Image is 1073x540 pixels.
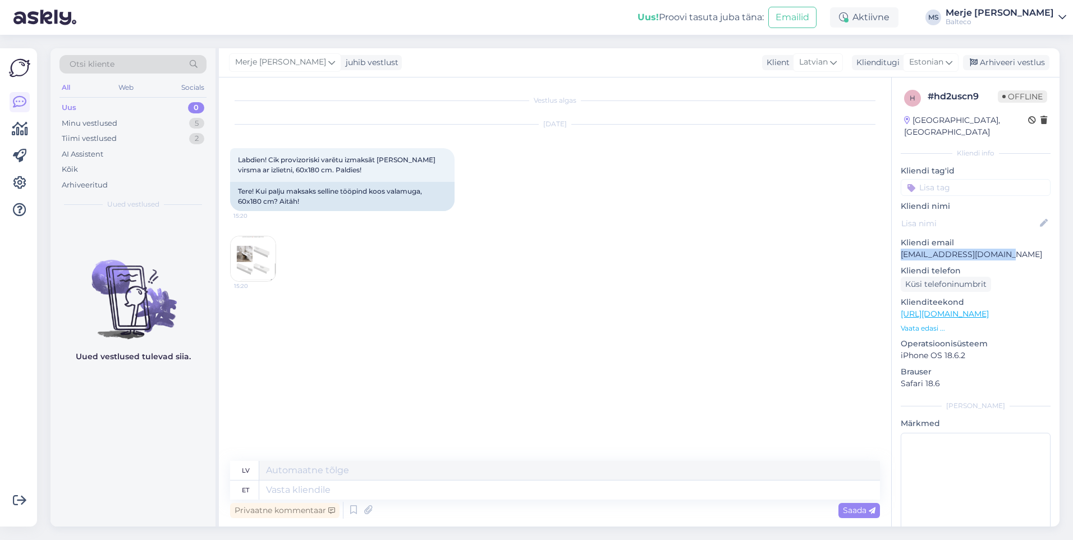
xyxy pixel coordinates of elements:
[901,165,1051,177] p: Kliendi tag'id
[234,282,276,290] span: 15:20
[946,8,1066,26] a: Merje [PERSON_NAME]Balteco
[341,57,398,68] div: juhib vestlust
[62,118,117,129] div: Minu vestlused
[901,350,1051,361] p: iPhone OS 18.6.2
[189,118,204,129] div: 5
[233,212,276,220] span: 15:20
[59,80,72,95] div: All
[638,11,764,24] div: Proovi tasuta juba täna:
[928,90,998,103] div: # hd2uscn9
[901,418,1051,429] p: Märkmed
[901,378,1051,390] p: Safari 18.6
[231,236,276,281] img: Attachment
[901,296,1051,308] p: Klienditeekond
[925,10,941,25] div: MS
[830,7,898,28] div: Aktiivne
[901,249,1051,260] p: [EMAIL_ADDRESS][DOMAIN_NAME]
[179,80,207,95] div: Socials
[768,7,817,28] button: Emailid
[242,461,250,480] div: lv
[843,505,875,515] span: Saada
[901,217,1038,230] input: Lisa nimi
[242,480,249,500] div: et
[238,155,437,174] span: Labdien! Cik provizoriski varētu izmaksāt [PERSON_NAME] virsma ar izlietni, 60x180 cm. Paldies!
[901,265,1051,277] p: Kliendi telefon
[107,199,159,209] span: Uued vestlused
[904,115,1028,138] div: [GEOGRAPHIC_DATA], [GEOGRAPHIC_DATA]
[230,119,880,129] div: [DATE]
[910,94,915,102] span: h
[62,164,78,175] div: Kõik
[62,180,108,191] div: Arhiveeritud
[901,366,1051,378] p: Brauser
[230,182,455,211] div: Tere! Kui palju maksaks selline tööpind koos valamuga, 60x180 cm? Aitäh!
[230,503,340,518] div: Privaatne kommentaar
[799,56,828,68] span: Latvian
[901,148,1051,158] div: Kliendi info
[235,56,326,68] span: Merje [PERSON_NAME]
[9,57,30,79] img: Askly Logo
[901,277,991,292] div: Küsi telefoninumbrit
[62,133,117,144] div: Tiimi vestlused
[638,12,659,22] b: Uus!
[116,80,136,95] div: Web
[51,240,215,341] img: No chats
[998,90,1047,103] span: Offline
[901,309,989,319] a: [URL][DOMAIN_NAME]
[963,55,1049,70] div: Arhiveeri vestlus
[901,401,1051,411] div: [PERSON_NAME]
[76,351,191,363] p: Uued vestlused tulevad siia.
[188,102,204,113] div: 0
[762,57,790,68] div: Klient
[230,95,880,106] div: Vestlus algas
[901,179,1051,196] input: Lisa tag
[946,8,1054,17] div: Merje [PERSON_NAME]
[62,102,76,113] div: Uus
[852,57,900,68] div: Klienditugi
[189,133,204,144] div: 2
[70,58,114,70] span: Otsi kliente
[901,338,1051,350] p: Operatsioonisüsteem
[946,17,1054,26] div: Balteco
[909,56,943,68] span: Estonian
[62,149,103,160] div: AI Assistent
[901,323,1051,333] p: Vaata edasi ...
[901,237,1051,249] p: Kliendi email
[901,200,1051,212] p: Kliendi nimi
